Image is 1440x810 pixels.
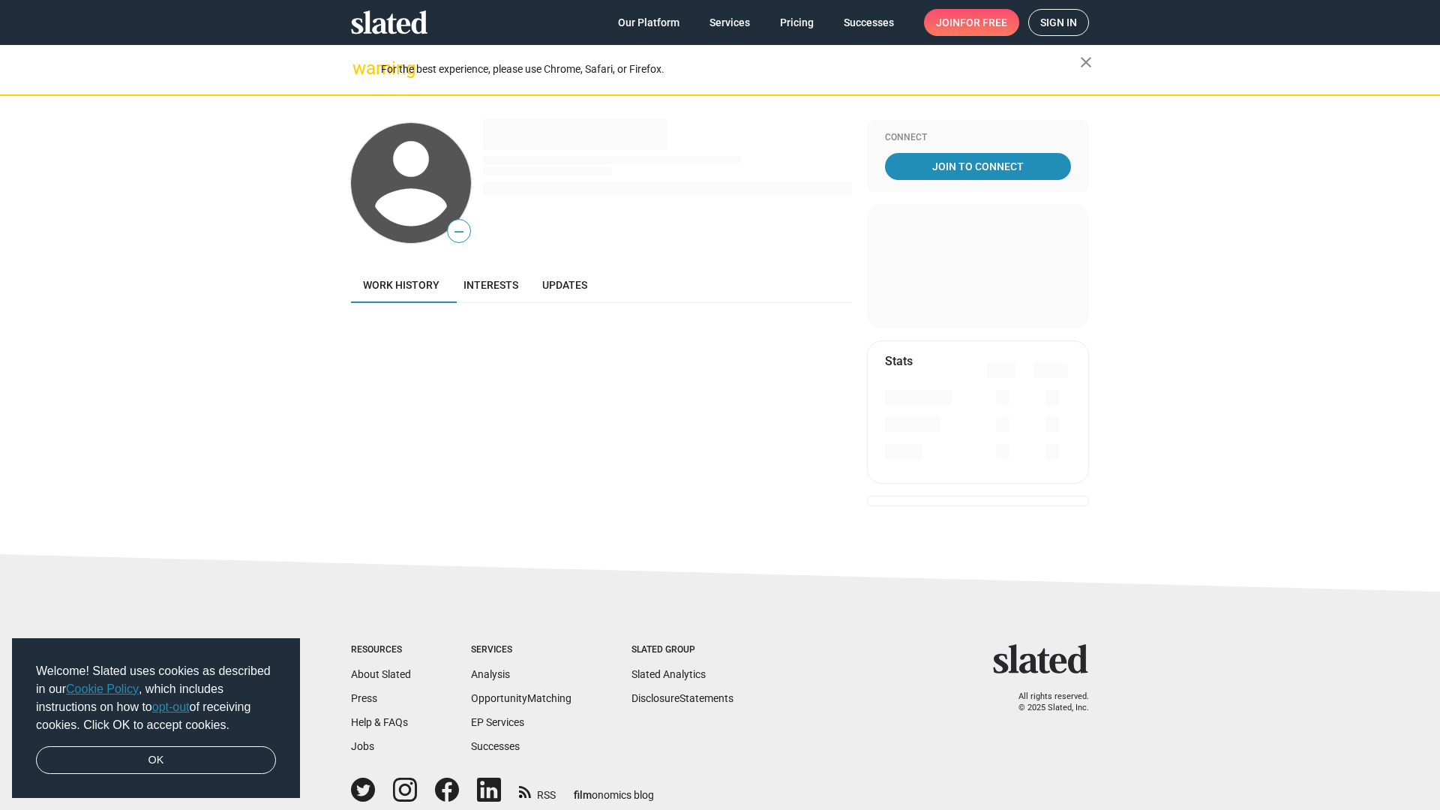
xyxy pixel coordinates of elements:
[885,132,1071,144] div: Connect
[697,9,762,36] a: Services
[1028,9,1089,36] a: Sign in
[631,692,733,704] a: DisclosureStatements
[351,692,377,704] a: Press
[352,59,370,77] mat-icon: warning
[960,9,1007,36] span: for free
[780,9,814,36] span: Pricing
[574,789,592,801] span: film
[530,267,599,303] a: Updates
[471,668,510,680] a: Analysis
[936,9,1007,36] span: Join
[888,153,1068,180] span: Join To Connect
[768,9,826,36] a: Pricing
[351,267,451,303] a: Work history
[709,9,750,36] span: Services
[542,279,587,291] span: Updates
[471,692,571,704] a: OpportunityMatching
[351,644,411,656] div: Resources
[451,267,530,303] a: Interests
[448,222,470,241] span: —
[351,740,374,752] a: Jobs
[351,716,408,728] a: Help & FAQs
[381,59,1080,79] div: For the best experience, please use Chrome, Safari, or Firefox.
[631,668,706,680] a: Slated Analytics
[832,9,906,36] a: Successes
[574,776,654,802] a: filmonomics blog
[12,638,300,799] div: cookieconsent
[66,682,139,695] a: Cookie Policy
[885,153,1071,180] a: Join To Connect
[844,9,894,36] span: Successes
[471,644,571,656] div: Services
[351,668,411,680] a: About Slated
[463,279,518,291] span: Interests
[471,716,524,728] a: EP Services
[36,746,276,775] a: dismiss cookie message
[152,700,190,713] a: opt-out
[1077,53,1095,71] mat-icon: close
[519,779,556,802] a: RSS
[1040,10,1077,35] span: Sign in
[924,9,1019,36] a: Joinfor free
[363,279,439,291] span: Work history
[1003,691,1089,713] p: All rights reserved. © 2025 Slated, Inc.
[885,353,913,369] mat-card-title: Stats
[618,9,679,36] span: Our Platform
[36,662,276,734] span: Welcome! Slated uses cookies as described in our , which includes instructions on how to of recei...
[631,644,733,656] div: Slated Group
[471,740,520,752] a: Successes
[606,9,691,36] a: Our Platform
